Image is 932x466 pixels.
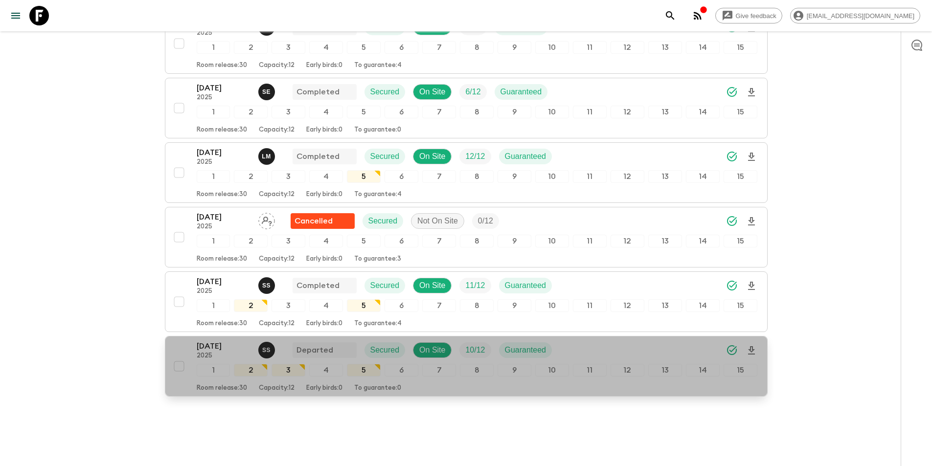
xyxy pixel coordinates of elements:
[417,215,458,227] p: Not On Site
[535,41,569,54] div: 10
[306,320,342,328] p: Early birds: 0
[535,235,569,247] div: 10
[368,215,398,227] p: Secured
[460,235,494,247] div: 8
[535,299,569,312] div: 10
[413,342,452,358] div: On Site
[498,299,531,312] div: 9
[460,106,494,118] div: 8
[354,320,402,328] p: To guarantee: 4
[347,364,381,377] div: 5
[498,106,531,118] div: 9
[234,41,268,54] div: 2
[459,84,486,100] div: Trip Fill
[385,364,418,377] div: 6
[370,280,400,291] p: Secured
[715,8,782,23] a: Give feedback
[309,106,343,118] div: 4
[611,299,644,312] div: 12
[686,106,720,118] div: 14
[724,364,757,377] div: 15
[370,86,400,98] p: Secured
[364,84,406,100] div: Secured
[419,151,445,162] p: On Site
[197,223,250,231] p: 2025
[197,147,250,158] p: [DATE]
[648,41,682,54] div: 13
[648,106,682,118] div: 13
[611,170,644,183] div: 12
[422,299,456,312] div: 7
[259,62,295,69] p: Capacity: 12
[413,278,452,293] div: On Site
[660,6,680,25] button: search adventures
[724,106,757,118] div: 15
[726,86,738,98] svg: Synced Successfully
[573,299,607,312] div: 11
[165,13,768,74] button: [DATE]2025Micaël BilodeauCompletedSecuredOn SiteTrip FillGuaranteed123456789101112131415Room rele...
[724,170,757,183] div: 15
[259,126,295,134] p: Capacity: 12
[573,235,607,247] div: 11
[535,364,569,377] div: 10
[197,158,250,166] p: 2025
[422,170,456,183] div: 7
[272,106,305,118] div: 3
[197,41,230,54] div: 1
[197,170,230,183] div: 1
[648,364,682,377] div: 13
[258,216,275,223] span: Assign pack leader
[459,278,491,293] div: Trip Fill
[460,170,494,183] div: 8
[573,106,607,118] div: 11
[364,149,406,164] div: Secured
[272,170,305,183] div: 3
[6,6,25,25] button: menu
[724,41,757,54] div: 15
[347,106,381,118] div: 5
[422,106,456,118] div: 7
[465,344,485,356] p: 10 / 12
[686,299,720,312] div: 14
[197,320,247,328] p: Room release: 30
[306,62,342,69] p: Early birds: 0
[724,235,757,247] div: 15
[730,12,782,20] span: Give feedback
[460,41,494,54] div: 8
[354,126,401,134] p: To guarantee: 0
[790,8,920,23] div: [EMAIL_ADDRESS][DOMAIN_NAME]
[500,86,542,98] p: Guaranteed
[648,299,682,312] div: 13
[505,280,546,291] p: Guaranteed
[573,41,607,54] div: 11
[422,364,456,377] div: 7
[197,211,250,223] p: [DATE]
[363,213,404,229] div: Secured
[259,255,295,263] p: Capacity: 12
[309,235,343,247] div: 4
[272,364,305,377] div: 3
[726,344,738,356] svg: Synced Successfully
[258,151,277,159] span: Lucia Meier
[296,344,333,356] p: Departed
[611,235,644,247] div: 12
[306,255,342,263] p: Early birds: 0
[413,149,452,164] div: On Site
[505,151,546,162] p: Guaranteed
[234,364,268,377] div: 2
[465,280,485,291] p: 11 / 12
[478,215,493,227] p: 0 / 12
[291,213,355,229] div: Flash Pack cancellation
[259,384,295,392] p: Capacity: 12
[686,364,720,377] div: 14
[498,235,531,247] div: 9
[648,170,682,183] div: 13
[309,170,343,183] div: 4
[197,29,250,37] p: 2025
[309,41,343,54] div: 4
[309,299,343,312] div: 4
[746,87,757,98] svg: Download Onboarding
[370,151,400,162] p: Secured
[306,384,342,392] p: Early birds: 0
[354,62,402,69] p: To guarantee: 4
